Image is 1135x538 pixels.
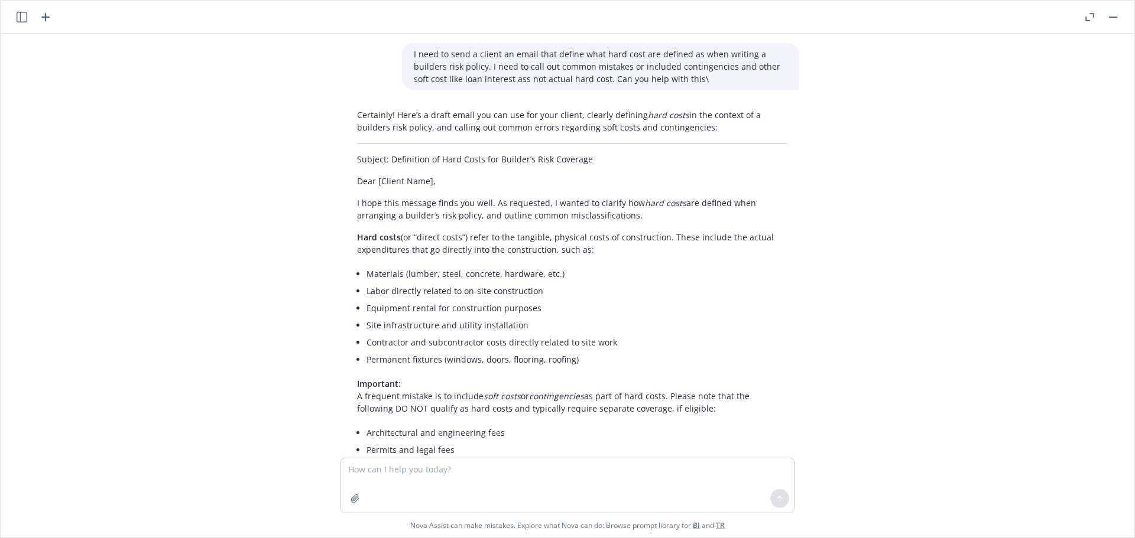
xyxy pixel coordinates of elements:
em: hard costs [648,109,689,120]
li: Permanent fixtures (windows, doors, flooring, roofing) [367,351,787,368]
a: TR [716,520,725,530]
a: BI [693,520,700,530]
p: Dear [Client Name], [357,175,787,187]
p: I hope this message finds you well. As requested, I wanted to clarify how are defined when arrang... [357,197,787,221]
em: soft costs [484,390,521,402]
span: Important: [357,378,401,389]
em: hard costs [645,197,686,208]
p: Certainly! Here’s a draft email you can use for your client, clearly defining in the context of a... [357,109,787,133]
span: Nova Assist can make mistakes. Explore what Nova can do: Browse prompt library for and [410,513,725,537]
li: Architectural and engineering fees [367,424,787,441]
p: Subject: Definition of Hard Costs for Builder’s Risk Coverage [357,153,787,165]
p: I need to send a client an email that define what hard cost are defined as when writing a builder... [414,48,787,85]
li: Contractor and subcontractor costs directly related to site work [367,334,787,351]
p: (or “direct costs”) refer to the tangible, physical costs of construction. These include the actu... [357,231,787,256]
li: Equipment rental for construction purposes [367,299,787,317]
li: Site infrastructure and utility installation [367,317,787,334]
li: Materials (lumber, steel, concrete, hardware, etc.) [367,265,787,282]
em: contingencies [529,390,584,402]
p: A frequent mistake is to include or as part of hard costs. Please note that the following DO NOT ... [357,377,787,415]
li: Permits and legal fees [367,441,787,458]
span: Hard costs [357,231,401,243]
li: Labor directly related to on-site construction [367,282,787,299]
